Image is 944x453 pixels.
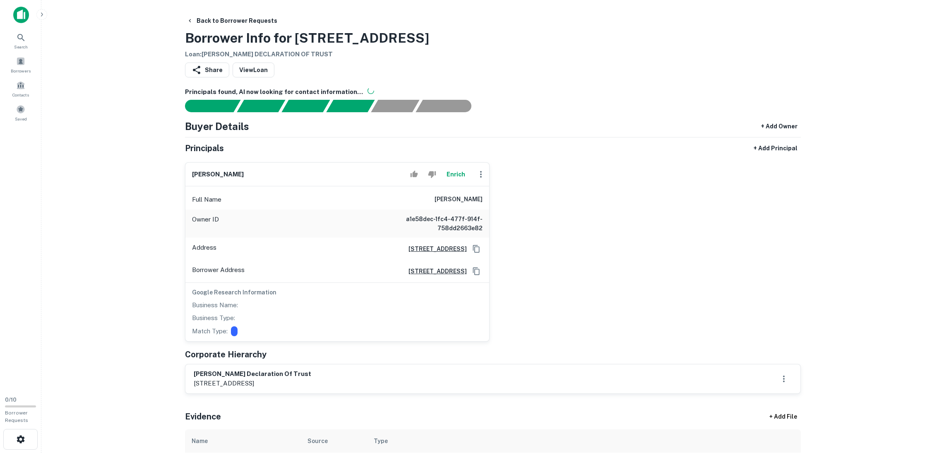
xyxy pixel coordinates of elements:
button: Enrich [443,166,469,183]
div: Type [374,436,388,446]
h3: Borrower Info for [STREET_ADDRESS] [185,28,429,48]
div: Sending borrower request to AI... [175,100,237,112]
div: Your request is received and processing... [237,100,285,112]
h6: [PERSON_NAME] [435,195,483,205]
h5: Corporate Hierarchy [185,348,267,361]
h6: [PERSON_NAME] declaration of trust [194,369,311,379]
span: Search [14,43,28,50]
div: + Add File [754,410,812,424]
p: Address [192,243,216,255]
th: Name [185,429,301,453]
div: AI fulfillment process complete. [416,100,481,112]
a: ViewLoan [233,63,274,77]
th: Source [301,429,367,453]
div: Principals found, still searching for contact information. This may take time... [371,100,419,112]
a: [STREET_ADDRESS] [402,267,467,276]
th: Type [367,429,732,453]
h4: Buyer Details [185,119,249,134]
p: Match Type: [192,326,228,336]
button: + Add Owner [758,119,801,134]
button: + Add Principal [750,141,801,156]
div: Documents found, AI parsing details... [281,100,330,112]
span: 0 / 10 [5,397,17,403]
span: Borrower Requests [5,410,28,423]
div: Source [307,436,328,446]
a: Saved [2,101,39,124]
a: Contacts [2,77,39,100]
a: [STREET_ADDRESS] [402,244,467,253]
a: Borrowers [2,53,39,76]
iframe: Chat Widget [903,387,944,426]
p: Borrower Address [192,265,245,277]
button: Back to Borrower Requests [183,13,281,28]
button: Copy Address [470,265,483,277]
a: Search [2,29,39,52]
div: Name [192,436,208,446]
p: Business Type: [192,313,235,323]
img: capitalize-icon.png [13,7,29,23]
p: Business Name: [192,300,238,310]
p: Owner ID [192,214,219,233]
h6: Principals found, AI now looking for contact information... [185,87,801,97]
span: Contacts [12,92,29,98]
div: Principals found, AI now looking for contact information... [326,100,375,112]
h5: Evidence [185,410,221,423]
p: [STREET_ADDRESS] [194,378,311,388]
span: Borrowers [11,67,31,74]
h5: Principals [185,142,224,154]
h6: a1e58dec-1fc4-477f-914f-758dd2663e82 [383,214,483,233]
button: Accept [407,166,421,183]
button: Reject [425,166,439,183]
span: Saved [15,116,27,122]
h6: Google Research Information [192,288,483,297]
p: Full Name [192,195,221,205]
h6: [PERSON_NAME] [192,170,244,179]
button: Copy Address [470,243,483,255]
h6: Loan : [PERSON_NAME] DECLARATION OF TRUST [185,50,429,59]
button: Share [185,63,229,77]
